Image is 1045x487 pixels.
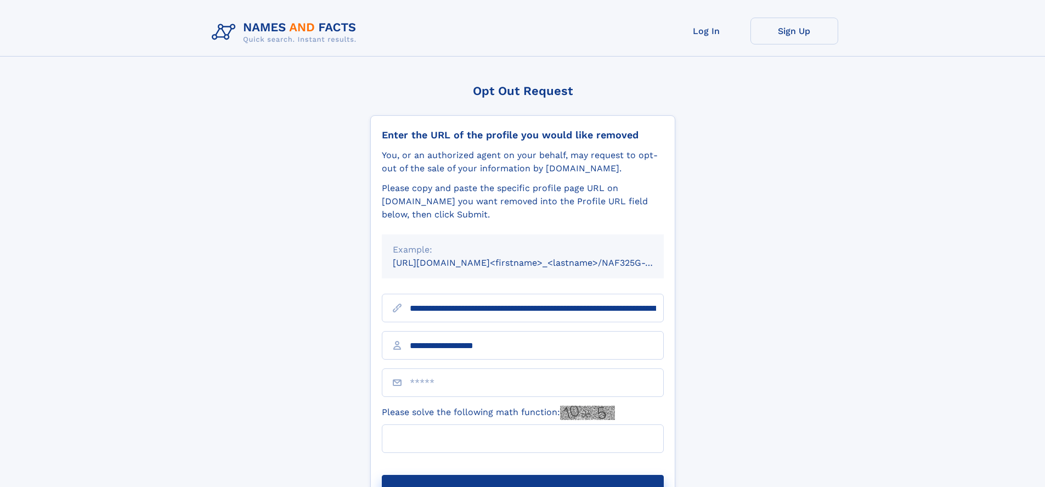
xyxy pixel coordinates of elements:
[382,129,664,141] div: Enter the URL of the profile you would like removed
[207,18,365,47] img: Logo Names and Facts
[393,258,685,268] small: [URL][DOMAIN_NAME]<firstname>_<lastname>/NAF325G-xxxxxxxx
[393,243,653,256] div: Example:
[663,18,750,44] a: Log In
[382,406,615,420] label: Please solve the following math function:
[382,182,664,221] div: Please copy and paste the specific profile page URL on [DOMAIN_NAME] you want removed into the Pr...
[382,149,664,175] div: You, or an authorized agent on your behalf, may request to opt-out of the sale of your informatio...
[370,84,675,98] div: Opt Out Request
[750,18,838,44] a: Sign Up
